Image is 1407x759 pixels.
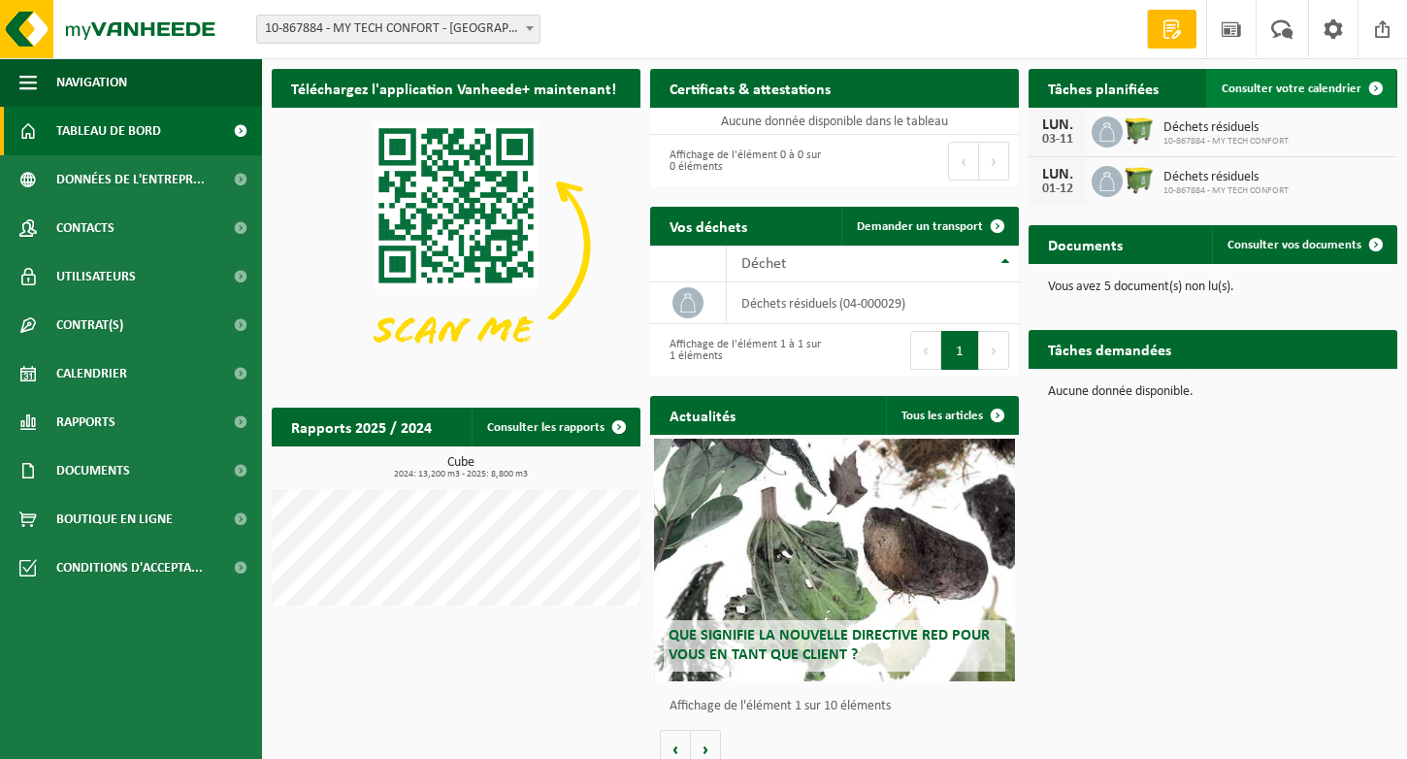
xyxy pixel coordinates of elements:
[741,256,786,272] span: Déchet
[272,408,451,445] h2: Rapports 2025 / 2024
[650,396,755,434] h2: Actualités
[56,446,130,495] span: Documents
[1227,239,1361,251] span: Consulter vos documents
[1163,185,1289,197] span: 10-867884 - MY TECH CONFORT
[1163,120,1289,136] span: Déchets résiduels
[650,69,850,107] h2: Certificats & attestations
[56,495,173,544] span: Boutique en ligne
[56,349,127,398] span: Calendrier
[1029,69,1178,107] h2: Tâches planifiées
[857,220,983,233] span: Demander un transport
[841,207,1017,246] a: Demander un transport
[56,58,127,107] span: Navigation
[948,142,979,181] button: Previous
[281,470,640,479] span: 2024: 13,200 m3 - 2025: 8,800 m3
[1029,225,1142,263] h2: Documents
[1212,225,1395,264] a: Consulter vos documents
[660,329,825,372] div: Affichage de l'élément 1 à 1 sur 1 éléments
[654,439,1015,681] a: Que signifie la nouvelle directive RED pour vous en tant que client ?
[56,398,115,446] span: Rapports
[1163,170,1289,185] span: Déchets résiduels
[670,700,1009,713] p: Affichage de l'élément 1 sur 10 éléments
[472,408,638,446] a: Consulter les rapports
[941,331,979,370] button: 1
[650,207,767,245] h2: Vos déchets
[1222,82,1361,95] span: Consulter votre calendrier
[1048,280,1378,294] p: Vous avez 5 document(s) non lu(s).
[272,108,640,384] img: Download de VHEPlus App
[281,456,640,479] h3: Cube
[1163,136,1289,148] span: 10-867884 - MY TECH CONFORT
[669,628,990,662] span: Que signifie la nouvelle directive RED pour vous en tant que client ?
[1123,114,1156,147] img: WB-1100-HPE-GN-51
[1038,117,1077,133] div: LUN.
[56,544,203,592] span: Conditions d'accepta...
[56,252,136,301] span: Utilisateurs
[1038,133,1077,147] div: 03-11
[979,142,1009,181] button: Next
[660,140,825,182] div: Affichage de l'élément 0 à 0 sur 0 éléments
[727,282,1019,324] td: déchets résiduels (04-000029)
[1038,182,1077,196] div: 01-12
[56,204,115,252] span: Contacts
[257,16,540,43] span: 10-867884 - MY TECH CONFORT - VILLEROT
[1029,330,1191,368] h2: Tâches demandées
[256,15,540,44] span: 10-867884 - MY TECH CONFORT - VILLEROT
[56,107,161,155] span: Tableau de bord
[56,301,123,349] span: Contrat(s)
[1206,69,1395,108] a: Consulter votre calendrier
[56,155,205,204] span: Données de l'entrepr...
[272,69,636,107] h2: Téléchargez l'application Vanheede+ maintenant!
[650,108,1019,135] td: Aucune donnée disponible dans le tableau
[910,331,941,370] button: Previous
[886,396,1017,435] a: Tous les articles
[1123,163,1156,196] img: WB-1100-HPE-GN-51
[1038,167,1077,182] div: LUN.
[979,331,1009,370] button: Next
[1048,385,1378,399] p: Aucune donnée disponible.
